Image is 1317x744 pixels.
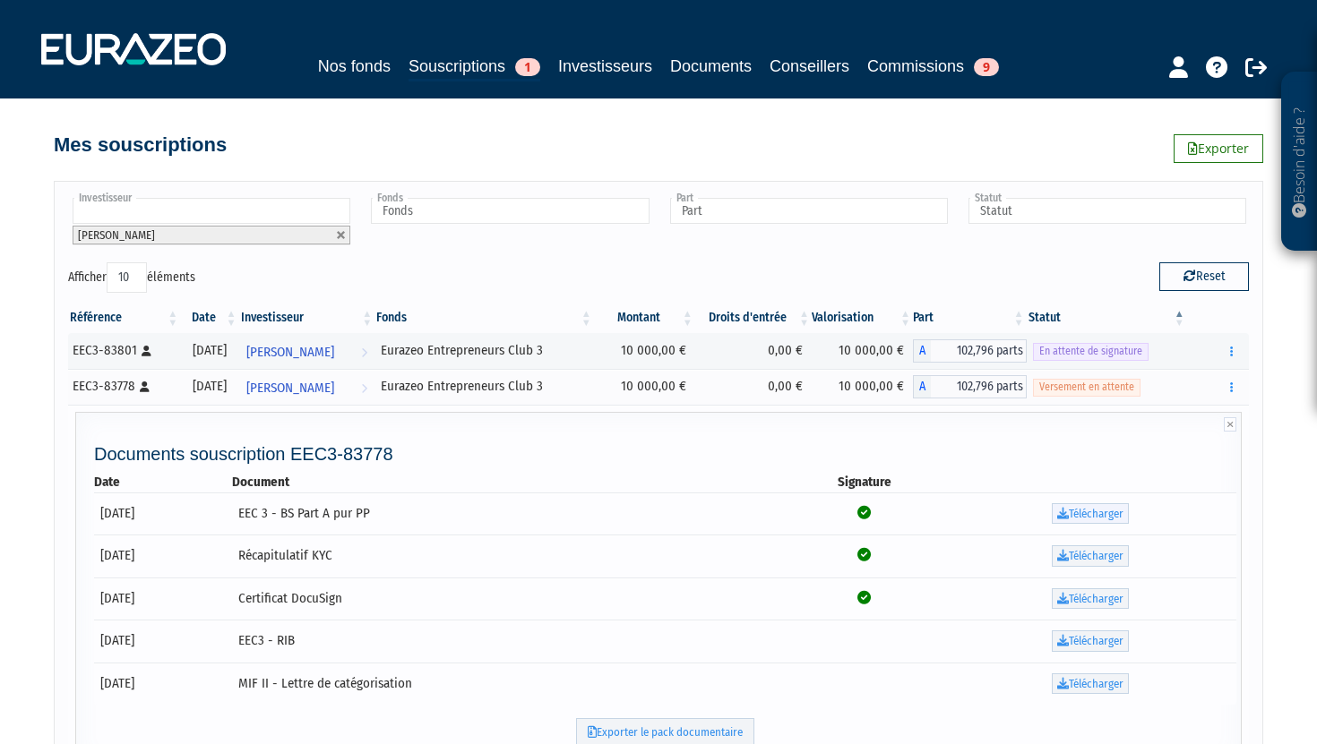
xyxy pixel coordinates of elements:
[594,333,695,369] td: 10 000,00 €
[94,577,232,620] td: [DATE]
[1033,343,1149,360] span: En attente de signature
[812,333,913,369] td: 10 000,00 €
[515,58,540,76] span: 1
[239,369,375,405] a: [PERSON_NAME]
[54,134,227,156] h4: Mes souscriptions
[594,303,695,333] th: Montant: activer pour trier la colonne par ordre croissant
[913,303,1027,333] th: Part: activer pour trier la colonne par ordre croissant
[232,620,785,663] td: EEC3 - RIB
[1052,673,1129,695] a: Télécharger
[974,58,999,76] span: 9
[94,473,232,492] th: Date
[232,534,785,577] td: Récapitulatif KYC
[913,375,1027,398] div: A - Eurazeo Entrepreneurs Club 3
[73,377,174,396] div: EEC3-83778
[867,54,999,79] a: Commissions9
[68,303,180,333] th: Référence : activer pour trier la colonne par ordre croissant
[770,54,849,79] a: Conseillers
[318,54,391,79] a: Nos fonds
[186,377,232,396] div: [DATE]
[931,339,1027,363] span: 102,796 parts
[94,492,232,535] td: [DATE]
[186,341,232,360] div: [DATE]
[1052,503,1129,525] a: Télécharger
[913,339,1027,363] div: A - Eurazeo Entrepreneurs Club 3
[558,54,652,79] a: Investisseurs
[246,336,334,369] span: [PERSON_NAME]
[232,663,785,706] td: MIF II - Lettre de catégorisation
[594,369,695,405] td: 10 000,00 €
[180,303,238,333] th: Date: activer pour trier la colonne par ordre croissant
[931,375,1027,398] span: 102,796 parts
[1033,379,1141,396] span: Versement en attente
[409,54,540,81] a: Souscriptions1
[812,369,913,405] td: 10 000,00 €
[78,228,155,242] span: [PERSON_NAME]
[107,262,147,293] select: Afficheréléments
[232,473,785,492] th: Document
[142,346,151,356] i: [Français] Personne physique
[1052,588,1129,610] a: Télécharger
[381,341,588,360] div: Eurazeo Entrepreneurs Club 3
[1289,81,1310,243] p: Besoin d'aide ?
[94,534,232,577] td: [DATE]
[1052,545,1129,567] a: Télécharger
[785,473,944,492] th: Signature
[670,54,752,79] a: Documents
[73,341,174,360] div: EEC3-83801
[1052,630,1129,652] a: Télécharger
[232,492,785,535] td: EEC 3 - BS Part A pur PP
[94,444,1236,464] h4: Documents souscription EEC3-83778
[812,303,913,333] th: Valorisation: activer pour trier la colonne par ordre croissant
[695,303,812,333] th: Droits d'entrée: activer pour trier la colonne par ordre croissant
[361,372,367,405] i: Voir l'investisseur
[94,620,232,663] td: [DATE]
[381,377,588,396] div: Eurazeo Entrepreneurs Club 3
[1027,303,1187,333] th: Statut : activer pour trier la colonne par ordre d&eacute;croissant
[94,663,232,706] td: [DATE]
[239,303,375,333] th: Investisseur: activer pour trier la colonne par ordre croissant
[695,333,812,369] td: 0,00 €
[246,372,334,405] span: [PERSON_NAME]
[140,381,150,392] i: [Français] Personne physique
[1159,262,1249,291] button: Reset
[361,336,367,369] i: Voir l'investisseur
[913,339,931,363] span: A
[374,303,594,333] th: Fonds: activer pour trier la colonne par ordre croissant
[239,333,375,369] a: [PERSON_NAME]
[913,375,931,398] span: A
[695,369,812,405] td: 0,00 €
[68,262,195,293] label: Afficher éléments
[41,33,226,65] img: 1732889491-logotype_eurazeo_blanc_rvb.png
[232,577,785,620] td: Certificat DocuSign
[1174,134,1263,163] a: Exporter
